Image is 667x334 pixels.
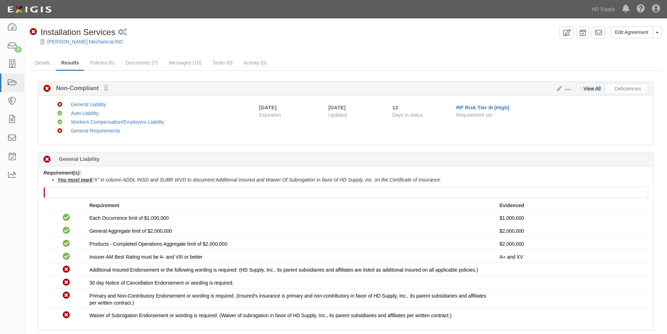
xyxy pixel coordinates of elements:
[59,155,100,163] b: General Liability
[85,56,119,70] a: Policies (6)
[63,214,70,221] i: Compliant
[43,170,81,176] b: Requirement(s):
[57,129,62,134] i: Non-Compliant
[63,312,70,319] i: Non-Compliant
[63,266,70,273] i: Non-Compliant
[43,156,51,163] i: Non-Compliant 12 days (since 08/28/2025)
[30,56,55,70] a: Details
[500,240,643,247] p: $2,000,000
[71,128,120,134] a: General Requirements
[500,203,524,208] strong: Evidenced
[392,104,451,111] div: Since 08/28/2025
[588,2,619,16] a: HD Supply
[637,5,645,13] i: Help Center - Complianz
[610,85,646,92] a: Deficiencies
[5,3,54,16] img: logo-5460c22ac91f19d4615b14bd174203de0afe785f0fc80cf4dbbc73dc1793850b.png
[89,267,478,273] span: Additional Insured Endorsement or the following wording is required: (HD Supply, Inc., its parent...
[57,102,62,107] i: Non-Compliant
[89,293,486,306] span: Primary and Non-Contributory Endorsement or wording is required. (Insured’s insurance is primary ...
[500,227,643,234] p: $2,000,000
[456,104,509,110] a: RP Risk Tier III (High)
[500,214,643,221] p: $1,000,000
[164,56,207,70] a: Messages (19)
[57,120,62,125] i: Compliant
[118,29,127,36] i: 2 scheduled workflows
[89,280,234,286] span: 30 day Notice of Cancellation Endorsement or wording is required.
[610,26,653,38] a: Edit Agreement
[47,39,124,45] a: [PERSON_NAME] Mechanical INC
[63,240,70,247] i: Compliant
[43,85,51,93] i: Non-Compliant
[578,85,606,92] a: View All
[89,241,227,247] span: Products - Completed Operations Aggregate limit of $2,000,000
[41,27,115,37] span: Installation Services
[259,104,277,111] div: [DATE]
[392,112,423,118] span: Days in status
[56,56,84,71] a: Results
[89,215,168,221] span: Each Occurrence limit of $1,000,000
[30,26,115,38] div: Installation Services
[89,313,451,318] span: Waiver of Subrogation Endorsement or wording is required: (Waiver of subrogation in favor of HD S...
[71,102,106,107] a: General Liability
[500,253,643,260] p: A+ and XV
[456,112,492,118] span: Requirement set
[14,46,22,53] div: 3
[120,56,163,70] a: Documents (7)
[328,112,347,118] span: Updated
[207,56,238,70] a: Tasks (0)
[328,104,382,111] div: [DATE]
[259,111,323,118] span: Expiration
[63,253,70,260] i: Compliant
[30,28,37,36] i: Non-Compliant
[89,203,119,208] strong: Requirement
[63,279,70,286] i: Non-Compliant
[89,228,172,234] span: General Aggregate limit of $2,000,000
[554,86,562,91] a: Edit Results
[63,292,70,299] i: Non-Compliant
[57,177,93,183] u: You must mark
[104,85,108,91] small: Pending Review
[57,111,62,116] i: Compliant
[57,177,441,183] i: “X” in column ADDL INSD and SUBR WVD to document Additional Insured and Waiver Of Subrogation in ...
[71,119,164,125] a: Workers Compensation/Employers Liability
[238,56,272,70] a: Activity (0)
[89,254,202,260] span: Insurer AM Best Rating must be A- and VIII or better
[63,227,70,234] i: Compliant
[71,110,98,116] a: Auto Liability
[51,84,108,93] b: Non-Compliant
